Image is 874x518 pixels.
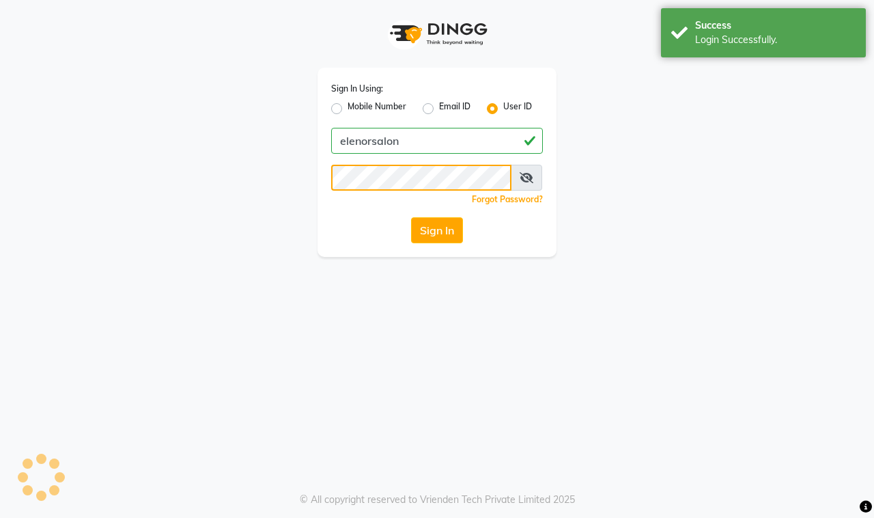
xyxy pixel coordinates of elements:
[439,100,470,117] label: Email ID
[695,18,856,33] div: Success
[411,217,463,243] button: Sign In
[331,128,543,154] input: Username
[331,83,383,95] label: Sign In Using:
[348,100,406,117] label: Mobile Number
[503,100,532,117] label: User ID
[472,194,543,204] a: Forgot Password?
[331,165,511,191] input: Username
[382,14,492,54] img: logo1.svg
[695,33,856,47] div: Login Successfully.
